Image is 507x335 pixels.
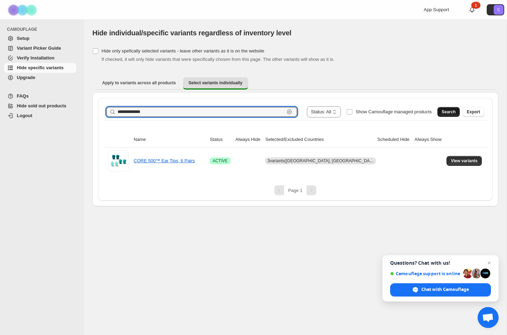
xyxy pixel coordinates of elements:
span: Camouflage support is online [390,271,460,276]
a: Variant Picker Guide [4,43,76,53]
a: CORE 500™ Ear Tips, 6 Pairs [134,158,195,163]
span: Search [442,109,456,115]
th: Always Hide [233,132,263,148]
button: View variants [446,156,482,166]
a: FAQs [4,91,76,101]
a: Setup [4,34,76,43]
span: Export [467,109,480,115]
th: Selected/Excluded Countries [263,132,375,148]
span: Logout [17,113,32,118]
a: Hide specific variants [4,63,76,73]
div: 1 [471,2,480,9]
span: Show Camouflage managed products [355,109,432,114]
span: ACTIVE [212,158,227,164]
span: Questions? Chat with us! [390,260,491,266]
span: FAQs [17,93,29,99]
span: Variant Picker Guide [17,45,61,51]
img: Camouflage [6,0,41,20]
a: 1 [469,6,476,13]
span: CAMOUFLAGE [7,27,79,32]
span: App Support [424,7,449,12]
span: Hide sold out products [17,103,66,108]
img: CORE 500™ Ear Tips, 6 Pairs [108,150,129,171]
span: Select variants individually [189,80,242,86]
th: Status [207,132,233,148]
a: Hide sold out products [4,101,76,111]
button: Select variants individually [183,77,248,90]
span: Close chat [485,259,493,267]
th: Name [132,132,207,148]
a: Logout [4,111,76,121]
span: Page 1 [288,188,302,193]
text: E [497,8,500,12]
nav: Pagination [104,185,487,195]
a: Verify Installation [4,53,76,63]
div: Chat with Camouflage [390,283,491,297]
a: Upgrade [4,73,76,83]
span: Hide individual/specific variants regardless of inventory level [92,29,291,37]
button: Export [463,107,484,117]
th: Always Show [413,132,445,148]
th: Scheduled Hide [375,132,412,148]
span: Chat with Camouflage [421,286,469,293]
span: Setup [17,36,29,41]
div: Open chat [478,307,499,328]
button: Apply to variants across all products [97,77,182,88]
span: 3 variants ([GEOGRAPHIC_DATA], [GEOGRAPHIC_DATA], [GEOGRAPHIC_DATA]) [267,158,423,163]
span: Apply to variants across all products [102,80,176,86]
span: Upgrade [17,75,35,80]
span: If checked, it will only hide variants that were specifically chosen from this page. The other va... [101,57,335,62]
span: Verify Installation [17,55,55,60]
span: Avatar with initials E [494,5,504,15]
span: Hide specific variants [17,65,64,70]
button: Search [437,107,460,117]
span: Hide only spefically selected variants - leave other variants as it is on the website [101,48,264,54]
button: Avatar with initials E [487,4,504,15]
button: Clear [286,108,293,115]
div: Select variants individually [92,92,498,206]
span: View variants [451,158,478,164]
